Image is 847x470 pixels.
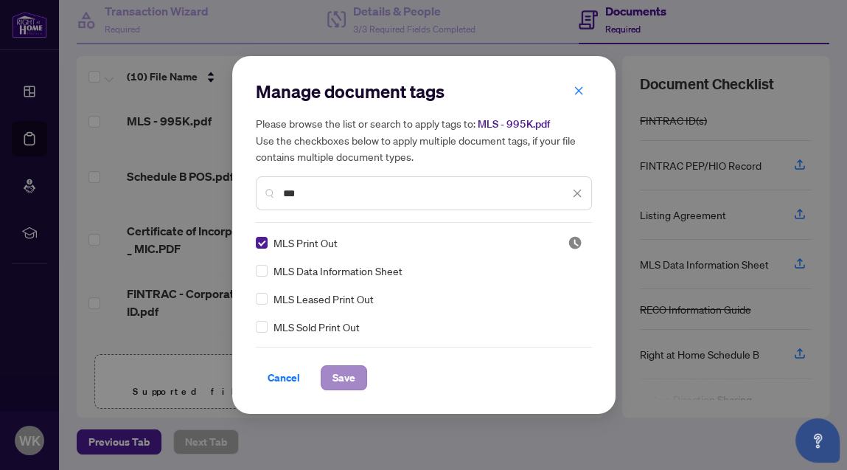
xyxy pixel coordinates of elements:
[321,365,367,390] button: Save
[572,188,582,198] span: close
[795,418,840,463] button: Open asap
[332,366,355,390] span: Save
[273,319,360,335] span: MLS Sold Print Out
[256,80,592,103] h2: Manage document tags
[273,263,402,279] span: MLS Data Information Sheet
[268,366,300,390] span: Cancel
[574,86,584,96] span: close
[273,291,374,307] span: MLS Leased Print Out
[568,235,582,250] img: status
[568,235,582,250] span: Pending Review
[256,115,592,165] h5: Please browse the list or search to apply tags to: Use the checkboxes below to apply multiple doc...
[273,235,338,251] span: MLS Print Out
[256,365,312,390] button: Cancel
[478,117,550,131] span: MLS - 995K.pdf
